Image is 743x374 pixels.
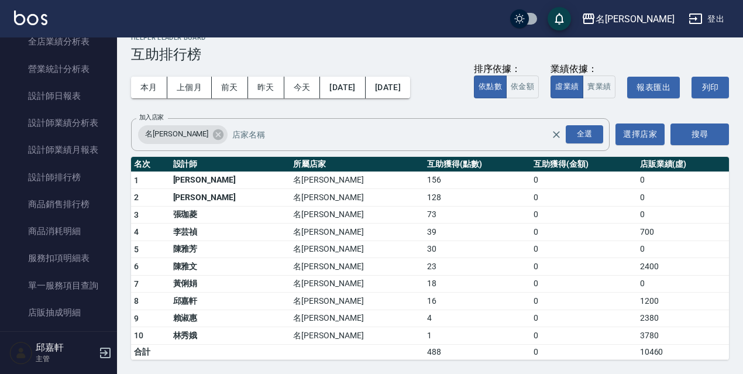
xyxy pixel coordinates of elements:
td: 名[PERSON_NAME] [290,258,424,276]
td: 0 [531,275,637,293]
button: 名[PERSON_NAME] [577,7,679,31]
span: 7 [134,279,139,289]
th: 互助獲得(點數) [424,157,531,172]
button: 列印 [692,77,729,98]
div: 排序依據： [474,63,539,76]
a: 設計師業績月報表 [5,136,112,163]
button: 今天 [284,77,321,98]
button: 登出 [684,8,729,30]
button: 昨天 [248,77,284,98]
button: Open [563,123,606,146]
td: 0 [637,171,729,189]
td: 30 [424,241,531,258]
td: 名[PERSON_NAME] [290,206,424,224]
button: 本月 [131,77,167,98]
td: [PERSON_NAME] [170,189,291,207]
td: 名[PERSON_NAME] [290,241,424,258]
span: 1 [134,176,139,185]
button: 搜尋 [670,123,729,145]
div: 名[PERSON_NAME] [138,125,228,144]
button: 上個月 [167,77,212,98]
div: 全選 [566,125,603,143]
a: 設計師排行榜 [5,164,112,191]
td: 陳雅文 [170,258,291,276]
h2: Helper Leader Board [131,34,729,42]
button: 選擇店家 [615,123,665,145]
td: 0 [531,189,637,207]
a: 商品銷售排行榜 [5,191,112,218]
td: 488 [424,344,531,359]
a: 營業統計分析表 [5,56,112,83]
button: 依點數 [474,76,507,98]
th: 名次 [131,157,170,172]
th: 設計師 [170,157,291,172]
td: 0 [637,241,729,258]
td: [PERSON_NAME] [170,171,291,189]
div: 名[PERSON_NAME] [596,12,675,26]
a: 商品消耗明細 [5,218,112,245]
a: 設計師日報表 [5,83,112,109]
td: 4 [424,310,531,327]
td: 陳雅芳 [170,241,291,258]
input: 店家名稱 [229,124,572,145]
td: 39 [424,224,531,241]
a: 店販抽成明細 [5,299,112,326]
button: 虛業績 [551,76,583,98]
a: 設計師業績分析表 [5,109,112,136]
a: 單一服務項目查詢 [5,272,112,299]
td: 10460 [637,344,729,359]
td: 名[PERSON_NAME] [290,171,424,189]
td: 0 [637,275,729,293]
span: 2 [134,193,139,202]
td: 賴淑惠 [170,310,291,327]
td: 23 [424,258,531,276]
td: 名[PERSON_NAME] [290,275,424,293]
td: 0 [637,189,729,207]
span: 10 [134,331,144,340]
td: 名[PERSON_NAME] [290,189,424,207]
h3: 互助排行榜 [131,46,729,63]
td: 張珈菱 [170,206,291,224]
td: 名[PERSON_NAME] [290,224,424,241]
td: 16 [424,293,531,310]
span: 6 [134,262,139,271]
td: 名[PERSON_NAME] [290,327,424,345]
td: 3780 [637,327,729,345]
td: 156 [424,171,531,189]
span: 5 [134,245,139,254]
td: 黃俐娟 [170,275,291,293]
div: 業績依據： [551,63,615,76]
td: 0 [637,206,729,224]
td: 0 [531,241,637,258]
button: Clear [548,126,565,143]
img: Person [9,341,33,365]
a: 店販分類抽成明細 [5,326,112,353]
td: 2400 [637,258,729,276]
button: 報表匯出 [627,77,680,98]
button: [DATE] [320,77,365,98]
span: 3 [134,210,139,219]
td: 0 [531,293,637,310]
td: 700 [637,224,729,241]
th: 互助獲得(金額) [531,157,637,172]
button: 依金額 [506,76,539,98]
img: Logo [14,11,47,25]
td: 0 [531,258,637,276]
label: 加入店家 [139,113,164,122]
span: 9 [134,314,139,323]
a: 服務扣項明細表 [5,245,112,272]
td: 名[PERSON_NAME] [290,293,424,310]
td: 邱嘉軒 [170,293,291,310]
td: 2380 [637,310,729,327]
td: 名[PERSON_NAME] [290,310,424,327]
span: 8 [134,296,139,306]
button: 前天 [212,77,248,98]
button: [DATE] [366,77,410,98]
h5: 邱嘉軒 [36,342,95,354]
p: 主管 [36,354,95,364]
button: 實業績 [583,76,615,98]
td: 合計 [131,344,170,359]
td: 0 [531,224,637,241]
td: 0 [531,344,637,359]
a: 全店業績分析表 [5,28,112,55]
